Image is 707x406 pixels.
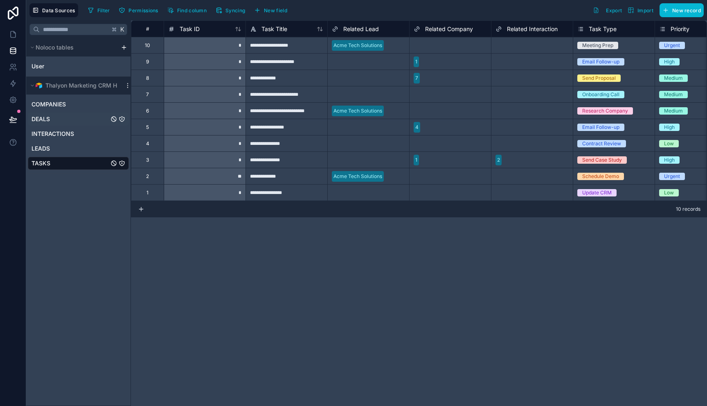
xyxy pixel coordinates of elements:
[507,25,558,33] span: Related Interaction
[664,173,680,180] div: Urgent
[164,4,209,16] button: Find column
[261,25,287,33] span: Task Title
[213,4,251,16] a: Syncing
[333,173,382,180] div: Acme Tech Solutions
[415,124,419,131] div: 4
[97,7,110,14] span: Filter
[606,7,622,14] span: Export
[116,4,161,16] button: Permissions
[660,3,704,17] button: New record
[664,107,683,115] div: Medium
[672,7,701,14] span: New record
[664,42,680,49] div: Urgent
[343,25,379,33] span: Related Lead
[146,140,149,147] div: 4
[225,7,245,14] span: Syncing
[582,107,628,115] div: Research Company
[177,7,207,14] span: Find column
[42,7,75,14] span: Data Sources
[582,173,619,180] div: Schedule Demo
[415,156,417,164] div: 1
[180,25,200,33] span: Task ID
[213,4,248,16] button: Syncing
[145,42,150,49] div: 10
[146,173,149,180] div: 2
[85,4,113,16] button: Filter
[333,107,382,115] div: Acme Tech Solutions
[582,74,616,82] div: Send Proposal
[264,7,287,14] span: New field
[582,91,619,98] div: Onboarding Call
[664,140,674,147] div: Low
[664,74,683,82] div: Medium
[582,140,621,147] div: Contract Review
[146,108,149,114] div: 6
[333,42,382,49] div: Acme Tech Solutions
[251,4,290,16] button: New field
[497,156,500,164] div: 2
[671,25,689,33] span: Priority
[415,74,418,82] div: 7
[137,26,158,32] div: #
[656,3,704,17] a: New record
[676,206,700,212] span: 10 records
[664,91,683,98] div: Medium
[664,124,675,131] div: High
[637,7,653,14] span: Import
[582,124,619,131] div: Email Follow-up
[146,91,149,98] div: 7
[582,156,622,164] div: Send Case Study
[146,124,149,131] div: 5
[664,58,675,65] div: High
[425,25,473,33] span: Related Company
[146,157,149,163] div: 3
[146,189,149,196] div: 1
[128,7,158,14] span: Permissions
[415,58,417,65] div: 1
[146,59,149,65] div: 9
[582,189,612,196] div: Update CRM
[590,3,625,17] button: Export
[582,58,619,65] div: Email Follow-up
[664,156,675,164] div: High
[146,75,149,81] div: 8
[664,189,674,196] div: Low
[119,27,125,32] span: K
[625,3,656,17] button: Import
[29,3,78,17] button: Data Sources
[589,25,617,33] span: Task Type
[582,42,613,49] div: Meeting Prep
[116,4,164,16] a: Permissions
